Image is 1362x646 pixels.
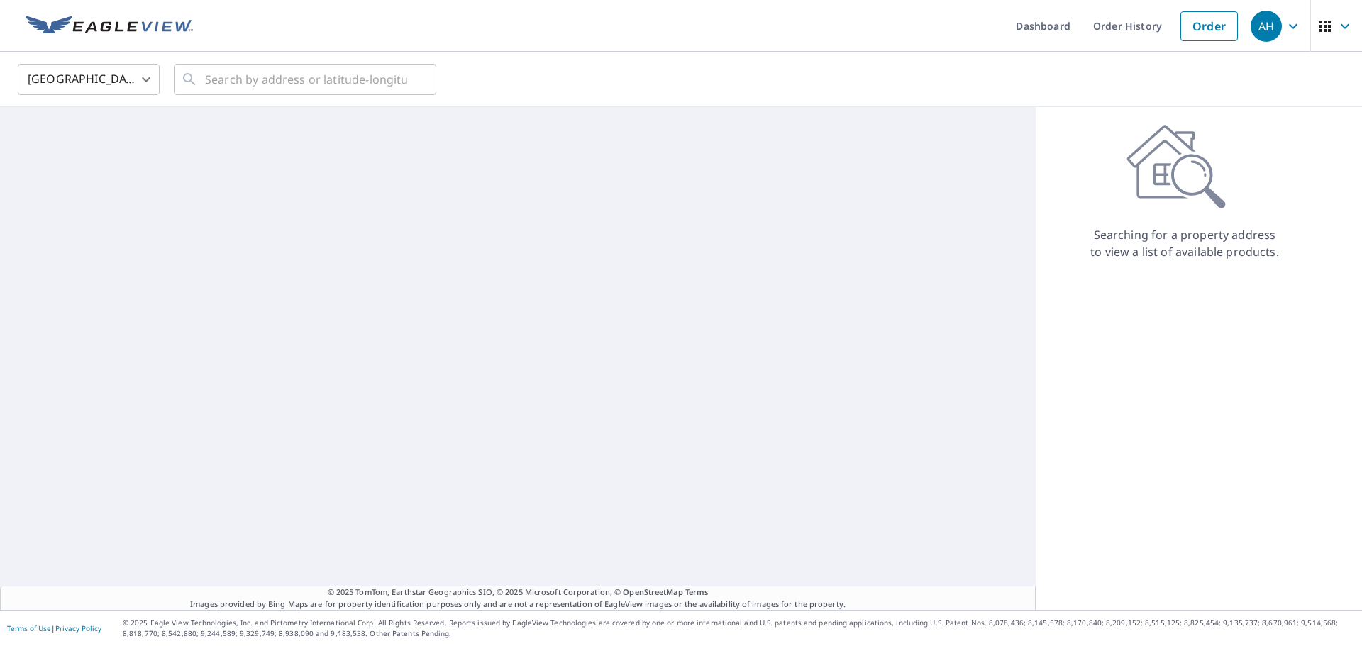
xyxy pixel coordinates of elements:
[1180,11,1238,41] a: Order
[1090,226,1280,260] p: Searching for a property address to view a list of available products.
[685,586,709,597] a: Terms
[623,586,682,597] a: OpenStreetMap
[1251,11,1282,42] div: AH
[123,618,1355,639] p: © 2025 Eagle View Technologies, Inc. and Pictometry International Corp. All Rights Reserved. Repo...
[205,60,407,99] input: Search by address or latitude-longitude
[55,623,101,633] a: Privacy Policy
[26,16,193,37] img: EV Logo
[18,60,160,99] div: [GEOGRAPHIC_DATA]
[7,624,101,633] p: |
[328,586,709,598] span: © 2025 TomTom, Earthstar Geographics SIO, © 2025 Microsoft Corporation, ©
[7,623,51,633] a: Terms of Use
